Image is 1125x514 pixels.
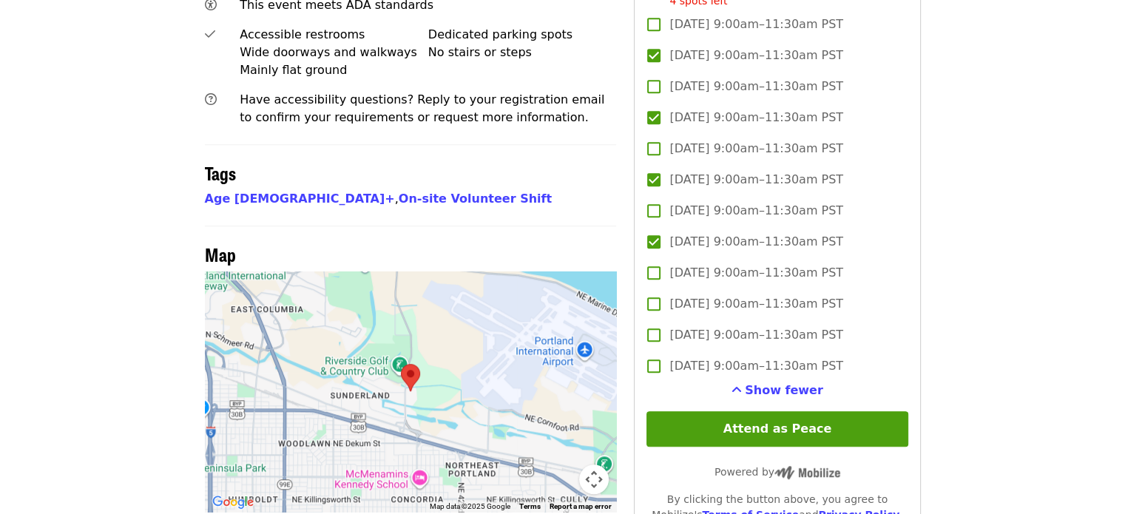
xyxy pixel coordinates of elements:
a: Terms [519,502,541,510]
img: Google [209,493,257,512]
div: Accessible restrooms [240,26,428,44]
img: Powered by Mobilize [774,466,840,479]
span: Show fewer [745,383,823,397]
span: , [205,192,399,206]
span: Tags [205,160,236,186]
span: Map data ©2025 Google [430,502,510,510]
span: [DATE] 9:00am–11:30am PST [669,47,843,64]
span: [DATE] 9:00am–11:30am PST [669,295,843,313]
div: Wide doorways and walkways [240,44,428,61]
i: question-circle icon [205,92,217,106]
span: Map [205,241,236,267]
div: Mainly flat ground [240,61,428,79]
div: No stairs or steps [428,44,617,61]
i: check icon [205,27,215,41]
div: Dedicated parking spots [428,26,617,44]
button: Map camera controls [579,464,609,494]
span: [DATE] 9:00am–11:30am PST [669,264,843,282]
span: [DATE] 9:00am–11:30am PST [669,326,843,344]
span: [DATE] 9:00am–11:30am PST [669,140,843,158]
a: On-site Volunteer Shift [399,192,552,206]
span: Powered by [714,466,840,478]
span: [DATE] 9:00am–11:30am PST [669,109,843,126]
span: [DATE] 9:00am–11:30am PST [669,233,843,251]
span: [DATE] 9:00am–11:30am PST [669,78,843,95]
a: Report a map error [550,502,612,510]
a: Open this area in Google Maps (opens a new window) [209,493,257,512]
a: Age [DEMOGRAPHIC_DATA]+ [205,192,395,206]
span: [DATE] 9:00am–11:30am PST [669,202,843,220]
span: [DATE] 9:00am–11:30am PST [669,16,843,33]
span: Have accessibility questions? Reply to your registration email to confirm your requirements or re... [240,92,604,124]
button: See more timeslots [732,382,823,399]
button: Attend as Peace [646,411,908,447]
span: [DATE] 9:00am–11:30am PST [669,171,843,189]
span: [DATE] 9:00am–11:30am PST [669,357,843,375]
